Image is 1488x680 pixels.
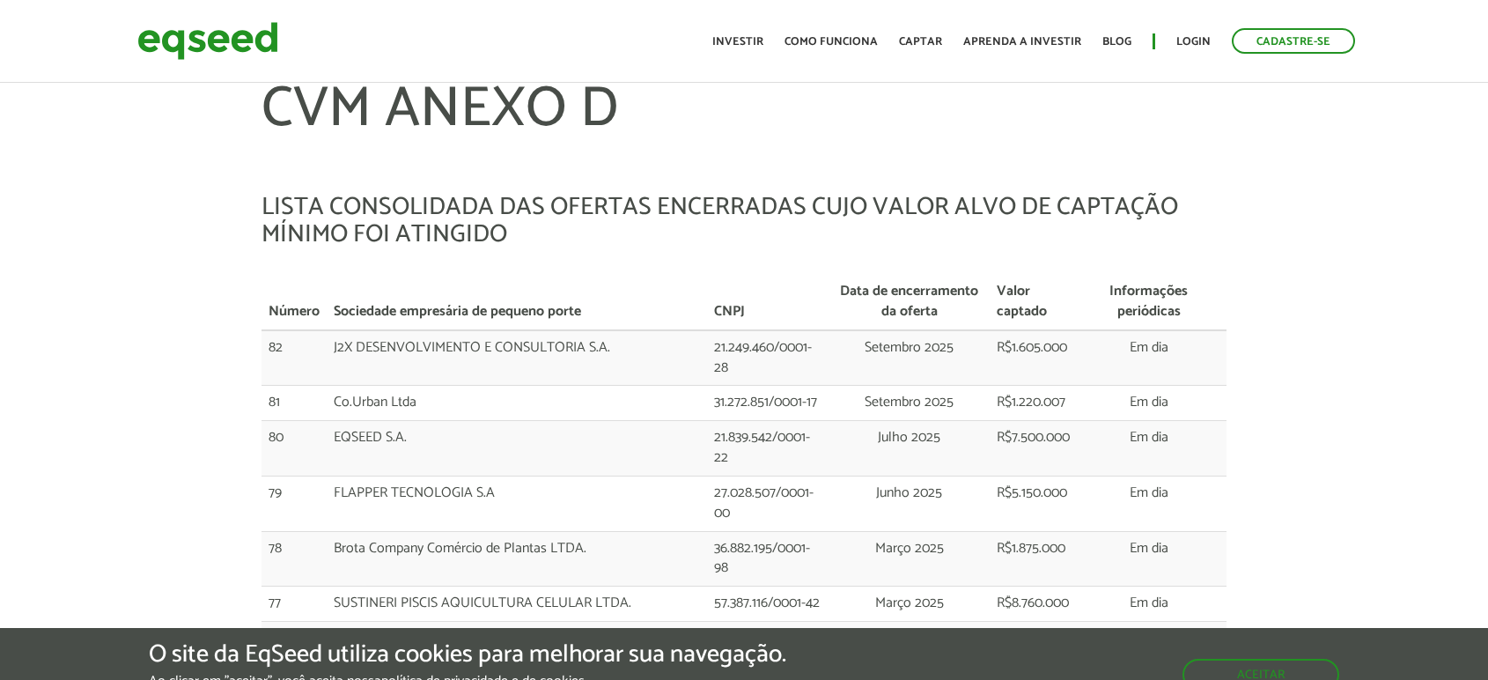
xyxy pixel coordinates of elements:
[1085,476,1212,531] td: Em dia
[262,531,327,587] td: 78
[712,36,763,48] a: Investir
[963,36,1081,48] a: Aprenda a investir
[990,476,1085,531] td: R$5.150.000
[1102,36,1131,48] a: Blog
[990,421,1085,477] td: R$7.500.000
[1085,587,1212,622] td: Em dia
[1085,421,1212,477] td: Em dia
[1085,275,1212,330] th: Informações periódicas
[863,626,956,650] span: Dezembro 2024
[327,421,707,477] td: EQSEED S.A.
[262,421,327,477] td: 80
[707,386,829,421] td: 31.272.851/0001-17
[990,622,1085,657] td: R$1.225.000
[878,425,940,449] span: Julho 2025
[1085,622,1212,657] td: Em dia
[1085,386,1212,421] td: Em dia
[707,476,829,531] td: 27.028.507/0001-00
[262,194,1227,248] h5: LISTA CONSOLIDADA DAS OFERTAS ENCERRADAS CUJO VALOR ALVO DE CAPTAÇÃO MÍNIMO FOI ATINGIDO
[262,622,327,657] td: 76
[262,587,327,622] td: 77
[829,275,990,330] th: Data de encerramento da oferta
[707,421,829,477] td: 21.839.542/0001-22
[327,476,707,531] td: FLAPPER TECNOLOGIA S.A
[327,275,707,330] th: Sociedade empresária de pequeno porte
[327,587,707,622] td: SUSTINERI PISCIS AQUICULTURA CELULAR LTDA.
[137,18,278,64] img: EqSeed
[990,275,1085,330] th: Valor captado
[327,622,707,657] td: LOOCAL TECNOLOGIA E SOLUCOES LTDA
[327,386,707,421] td: Co.Urban Ltda
[327,330,707,386] td: J2X DESENVOLVIMENTO E CONSULTORIA S.A.
[707,587,829,622] td: 57.387.116/0001-42
[865,390,954,414] span: Setembro 2025
[707,275,829,330] th: CNPJ
[1085,531,1212,587] td: Em dia
[262,330,327,386] td: 82
[262,386,327,421] td: 81
[785,36,878,48] a: Como funciona
[707,531,829,587] td: 36.882.195/0001-98
[899,36,942,48] a: Captar
[1232,28,1355,54] a: Cadastre-se
[149,641,786,669] h5: O site da EqSeed utiliza cookies para melhorar sua navegação.
[875,536,944,560] span: Março 2025
[1176,36,1211,48] a: Login
[262,476,327,531] td: 79
[990,587,1085,622] td: R$8.760.000
[707,330,829,386] td: 21.249.460/0001-28
[990,531,1085,587] td: R$1.875.000
[990,386,1085,421] td: R$1.220.007
[327,531,707,587] td: Brota Company Comércio de Plantas LTDA.
[865,336,954,359] span: Setembro 2025
[262,275,327,330] th: Número
[876,481,942,505] span: Junho 2025
[875,591,944,615] span: Março 2025
[707,622,829,657] td: 39.921.279/0001-81
[262,79,1227,194] h1: CVM ANEXO D
[1085,330,1212,386] td: Em dia
[990,330,1085,386] td: R$1.605.000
